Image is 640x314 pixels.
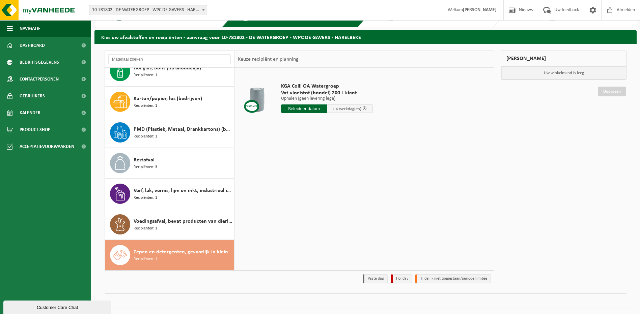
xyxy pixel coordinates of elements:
[134,64,201,72] span: Hol glas, bont (huishoudelijk)
[134,95,202,103] span: Karton/papier, los (bedrijven)
[20,54,59,71] span: Bedrijfsgegevens
[134,217,232,225] span: Voedingsafval, bevat producten van dierlijke oorsprong, onverpakt, categorie 3
[281,83,373,90] span: KGA Colli OA Watergroep
[20,71,59,88] span: Contactpersonen
[20,37,45,54] span: Dashboard
[281,90,373,96] span: Vat vloeistof (bondel) 200 L klant
[134,195,157,201] span: Recipiënten: 1
[20,20,40,37] span: Navigatie
[108,54,231,64] input: Materiaal zoeken
[134,248,232,256] span: Zepen en detergenten, gevaarlijk in kleinverpakking
[234,51,302,68] div: Keuze recipiënt en planning
[134,187,232,195] span: Verf, lak, vernis, lijm en inkt, industrieel in kleinverpakking
[105,209,234,240] button: Voedingsafval, bevat producten van dierlijke oorsprong, onverpakt, categorie 3 Recipiënten: 1
[105,240,234,270] button: Zepen en detergenten, gevaarlijk in kleinverpakking Recipiënten: 1
[105,179,234,209] button: Verf, lak, vernis, lijm en inkt, industrieel in kleinverpakking Recipiënten: 1
[415,274,491,283] li: Tijdelijk niet toegestaan/période limitée
[134,103,157,109] span: Recipiënten: 1
[333,107,361,111] span: + 4 werkdag(en)
[20,138,74,155] span: Acceptatievoorwaarden
[105,87,234,117] button: Karton/papier, los (bedrijven) Recipiënten: 1
[134,133,157,140] span: Recipiënten: 1
[501,67,626,80] p: Uw winkelmand is leeg
[134,125,232,133] span: PMD (Plastiek, Metaal, Drankkartons) (bedrijven)
[20,121,50,138] span: Product Shop
[134,225,157,232] span: Recipiënten: 1
[89,5,207,15] span: 10-781802 - DE WATERGROEP - WPC DE GAVERS - HARELBEKE
[134,164,157,170] span: Recipiënten: 3
[20,88,45,104] span: Gebruikers
[20,104,40,121] span: Kalender
[391,274,412,283] li: Holiday
[134,156,155,164] span: Restafval
[501,51,627,67] div: [PERSON_NAME]
[598,87,626,96] a: Doorgaan
[105,56,234,87] button: Hol glas, bont (huishoudelijk) Recipiënten: 1
[134,256,157,262] span: Recipiënten: 1
[463,7,497,12] strong: [PERSON_NAME]
[281,104,327,113] input: Selecteer datum
[281,96,373,101] p: Ophalen (geen levering lege)
[3,299,113,314] iframe: chat widget
[94,30,637,43] h2: Kies uw afvalstoffen en recipiënten - aanvraag voor 10-781802 - DE WATERGROEP - WPC DE GAVERS - H...
[105,117,234,148] button: PMD (Plastiek, Metaal, Drankkartons) (bedrijven) Recipiënten: 1
[134,72,157,78] span: Recipiënten: 1
[105,148,234,179] button: Restafval Recipiënten: 3
[363,274,388,283] li: Vaste dag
